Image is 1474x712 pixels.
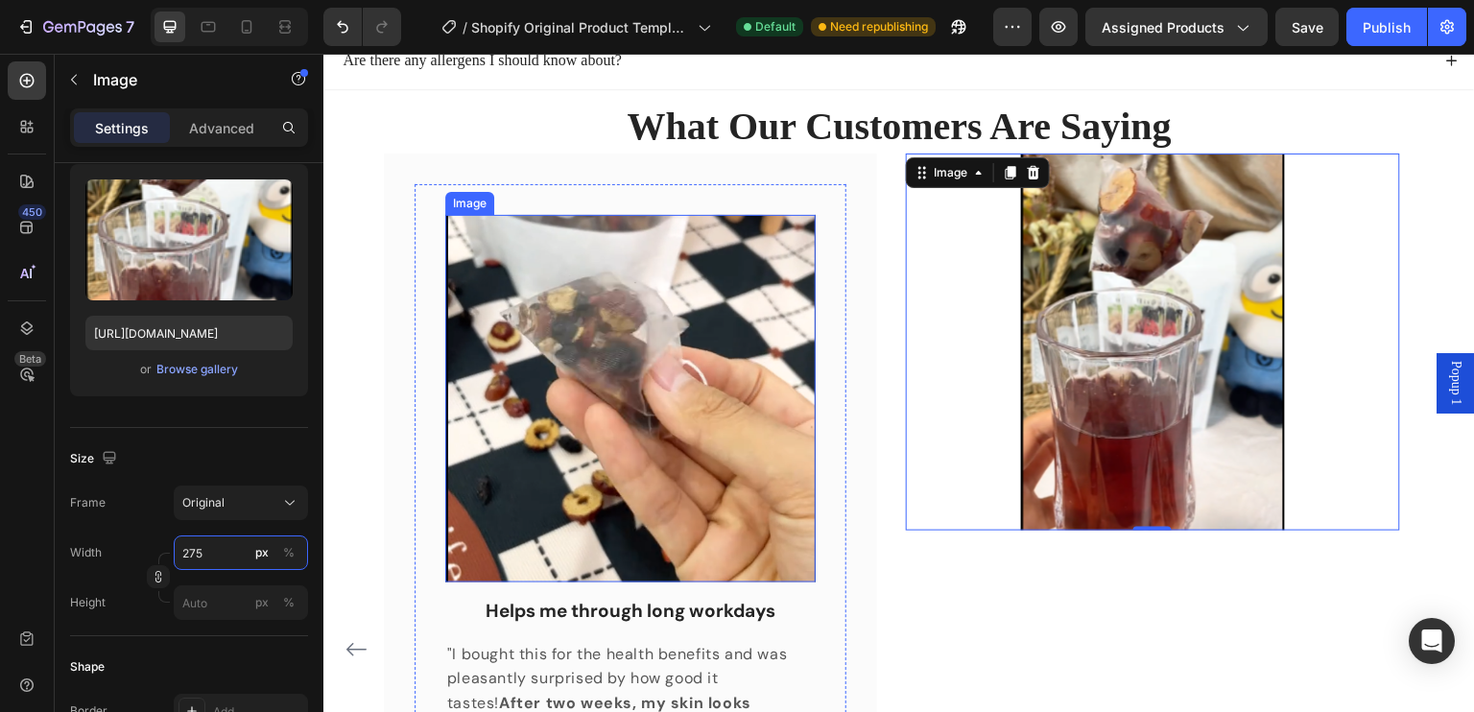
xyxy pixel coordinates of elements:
span: Assigned Products [1102,17,1224,37]
div: Image [606,110,648,128]
button: Save [1275,8,1339,46]
label: Height [70,594,106,611]
span: / [463,17,467,37]
div: Undo/Redo [323,8,401,46]
button: 7 [8,8,143,46]
p: "I bought this for the health benefits and was pleasantly surprised by how good it tastes! [124,588,490,686]
span: or [140,358,152,381]
button: px [277,591,300,614]
p: Helps me through long workdays [124,546,490,570]
button: Publish [1346,8,1427,46]
img: gempages_579268099174302305-ed919370-27d3-4681-bf57-8bafda6171e2.png [122,161,492,529]
button: % [250,591,273,614]
p: 7 [126,15,134,38]
button: Carousel Back Arrow [17,581,48,611]
span: Need republishing [830,18,928,36]
div: Size [70,446,121,472]
input: px% [174,585,308,620]
iframe: Design area [323,54,1474,712]
div: Beta [14,351,46,367]
span: Shopify Original Product Template [471,17,690,37]
button: % [250,541,273,564]
input: https://example.com/image.jpg [85,316,293,350]
div: Browse gallery [156,361,238,378]
div: Shape [70,658,105,676]
label: Frame [70,494,106,511]
div: px [255,594,269,611]
strong: After two weeks, my skin looks brighter and I feel less tired. [124,640,428,685]
span: Save [1292,19,1323,36]
button: px [277,541,300,564]
div: px [255,544,269,561]
button: Assigned Products [1085,8,1268,46]
input: px% [174,535,308,570]
span: Default [755,18,796,36]
span: Popup 1 [1123,307,1142,351]
p: Advanced [189,118,254,138]
p: Image [93,68,256,91]
h2: What Our Customers Are Saying [14,46,1137,100]
div: Open Intercom Messenger [1409,618,1455,664]
img: gempages_579268099174302305-af1b1611-14c4-458d-ac09-d76ffa8c2a35.png [698,100,962,478]
div: Image [126,141,167,158]
div: Publish [1363,17,1411,37]
button: Browse gallery [155,360,239,379]
img: preview-image [85,179,293,300]
div: % [283,544,295,561]
div: 450 [18,204,46,220]
label: Width [70,544,102,561]
div: % [283,594,295,611]
span: Original [182,494,225,511]
p: Settings [95,118,149,138]
button: Original [174,486,308,520]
